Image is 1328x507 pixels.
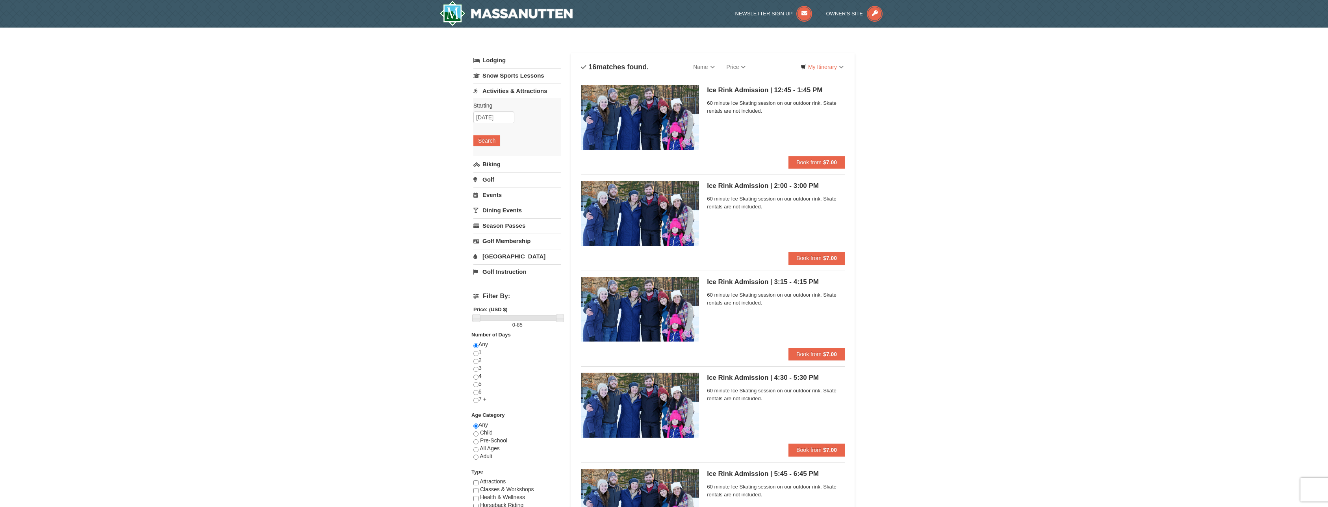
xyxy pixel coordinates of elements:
[588,63,596,71] span: 16
[473,188,561,202] a: Events
[581,373,699,437] img: 6775744-145-20e97b76.jpg
[707,483,845,499] span: 60 minute Ice Skating session on our outdoor rink. Skate rentals are not included.
[480,429,493,436] span: Child
[480,453,492,459] span: Adult
[473,421,561,468] div: Any
[581,181,699,245] img: 6775744-143-498c489f.jpg
[707,470,845,478] h5: Ice Rink Admission | 5:45 - 6:45 PM
[473,341,561,411] div: Any 1 2 3 4 5 6 7 +
[581,85,699,150] img: 6775744-142-ce92f8cf.jpg
[473,293,561,300] h4: Filter By:
[471,412,505,418] strong: Age Category
[440,1,573,26] img: Massanutten Resort Logo
[823,159,837,165] strong: $7.00
[707,99,845,115] span: 60 minute Ice Skating session on our outdoor rink. Skate rentals are not included.
[788,156,845,169] button: Book from $7.00
[707,182,845,190] h5: Ice Rink Admission | 2:00 - 3:00 PM
[788,444,845,456] button: Book from $7.00
[826,11,863,17] span: Owner's Site
[473,172,561,187] a: Golf
[796,61,849,73] a: My Itinerary
[796,255,822,261] span: Book from
[480,478,506,485] span: Attractions
[581,277,699,342] img: 6775744-144-73769964.jpg
[473,264,561,279] a: Golf Instruction
[707,291,845,307] span: 60 minute Ice Skating session on our outdoor rink. Skate rentals are not included.
[796,351,822,357] span: Book from
[512,322,515,328] span: 0
[473,53,561,67] a: Lodging
[517,322,522,328] span: 85
[473,102,555,110] label: Starting
[473,135,500,146] button: Search
[735,11,793,17] span: Newsletter Sign Up
[473,68,561,83] a: Snow Sports Lessons
[471,332,511,338] strong: Number of Days
[473,203,561,217] a: Dining Events
[823,447,837,453] strong: $7.00
[480,486,534,492] span: Classes & Workshops
[796,447,822,453] span: Book from
[826,11,883,17] a: Owner's Site
[471,469,483,475] strong: Type
[440,1,573,26] a: Massanutten Resort
[473,321,561,329] label: -
[788,348,845,360] button: Book from $7.00
[581,63,649,71] h4: matches found.
[788,252,845,264] button: Book from $7.00
[480,494,525,500] span: Health & Wellness
[473,249,561,264] a: [GEOGRAPHIC_DATA]
[687,59,720,75] a: Name
[473,157,561,171] a: Biking
[707,374,845,382] h5: Ice Rink Admission | 4:30 - 5:30 PM
[707,278,845,286] h5: Ice Rink Admission | 3:15 - 4:15 PM
[473,234,561,248] a: Golf Membership
[707,387,845,403] span: 60 minute Ice Skating session on our outdoor rink. Skate rentals are not included.
[721,59,752,75] a: Price
[735,11,812,17] a: Newsletter Sign Up
[480,437,507,444] span: Pre-School
[480,445,500,451] span: All Ages
[473,306,508,312] strong: Price: (USD $)
[823,351,837,357] strong: $7.00
[707,195,845,211] span: 60 minute Ice Skating session on our outdoor rink. Skate rentals are not included.
[473,218,561,233] a: Season Passes
[796,159,822,165] span: Book from
[823,255,837,261] strong: $7.00
[473,84,561,98] a: Activities & Attractions
[707,86,845,94] h5: Ice Rink Admission | 12:45 - 1:45 PM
